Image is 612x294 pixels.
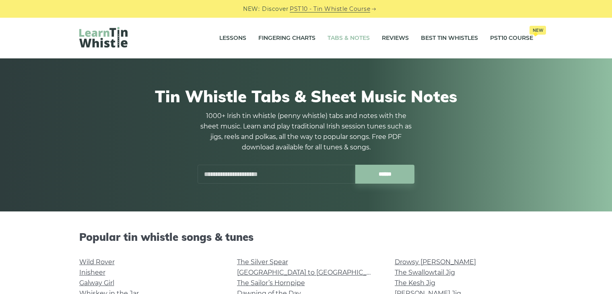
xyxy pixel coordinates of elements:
a: PST10 CourseNew [490,28,533,48]
a: The Kesh Jig [395,279,435,287]
h2: Popular tin whistle songs & tunes [79,231,533,243]
a: The Silver Spear [237,258,288,266]
a: Galway Girl [79,279,114,287]
a: The Sailor’s Hornpipe [237,279,305,287]
p: 1000+ Irish tin whistle (penny whistle) tabs and notes with the sheet music. Learn and play tradi... [198,111,415,153]
a: The Swallowtail Jig [395,269,455,276]
a: Reviews [382,28,409,48]
a: [GEOGRAPHIC_DATA] to [GEOGRAPHIC_DATA] [237,269,385,276]
a: Best Tin Whistles [421,28,478,48]
a: Tabs & Notes [328,28,370,48]
img: LearnTinWhistle.com [79,27,128,48]
a: Wild Rover [79,258,115,266]
h1: Tin Whistle Tabs & Sheet Music Notes [79,87,533,106]
a: Fingering Charts [258,28,315,48]
a: Inisheer [79,269,105,276]
a: Lessons [219,28,246,48]
span: New [530,26,546,35]
a: Drowsy [PERSON_NAME] [395,258,476,266]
